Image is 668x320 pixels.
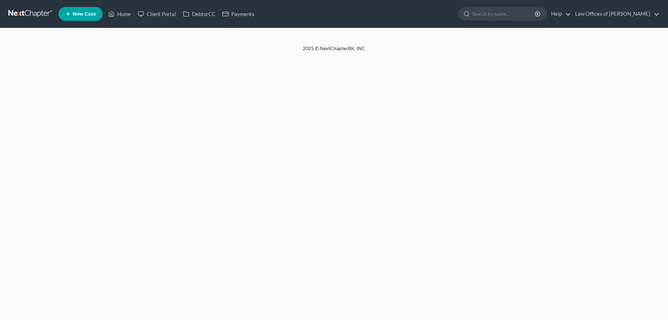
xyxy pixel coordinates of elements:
input: Search by name... [472,7,536,20]
a: Payments [219,8,258,20]
div: 2025 © NextChapterBK, INC [136,45,532,57]
a: DebtorCC [180,8,219,20]
span: New Case [73,11,96,17]
a: Help [548,8,571,20]
a: Law Offices of [PERSON_NAME] [572,8,659,20]
a: Client Portal [134,8,180,20]
a: Home [105,8,134,20]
